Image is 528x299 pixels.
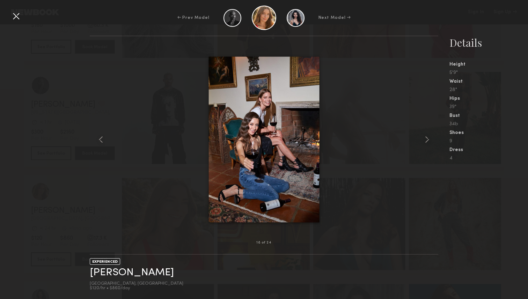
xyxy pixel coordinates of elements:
div: 34b [449,122,528,127]
div: [GEOGRAPHIC_DATA], [GEOGRAPHIC_DATA] [90,282,183,286]
div: ← Prev Model [177,15,210,21]
div: 18 of 24 [256,241,271,245]
a: [PERSON_NAME] [90,267,174,278]
div: EXPERIENCED [90,258,120,265]
div: Bust [449,113,528,118]
div: 28" [449,88,528,92]
div: Height [449,62,528,67]
div: Hips [449,96,528,101]
div: Waist [449,79,528,84]
div: Shoes [449,130,528,135]
div: 4 [449,156,528,161]
div: 5'9" [449,70,528,75]
div: Details [449,36,528,50]
div: Dress [449,148,528,152]
div: 9 [449,139,528,144]
div: 39" [449,105,528,110]
div: $120/hr • $860/day [90,286,183,291]
div: Next Model → [318,15,351,21]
